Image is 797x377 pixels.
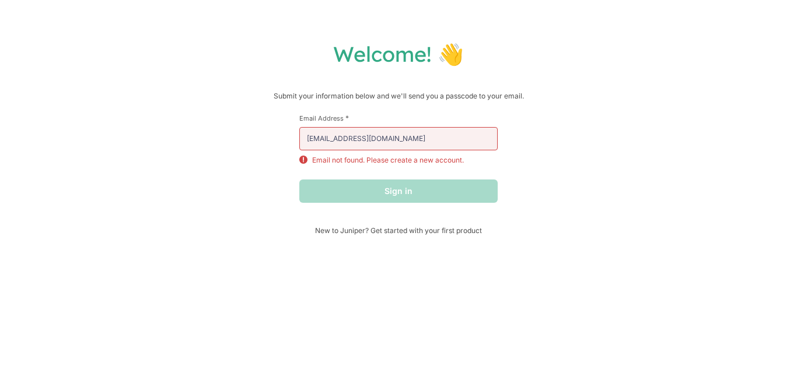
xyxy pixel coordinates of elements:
input: email@example.com [299,127,498,150]
label: Email Address [299,114,498,122]
p: Email not found. Please create a new account. [312,155,464,165]
h1: Welcome! 👋 [12,41,785,67]
p: Submit your information below and we'll send you a passcode to your email. [12,90,785,102]
span: This field is required. [345,114,349,122]
span: New to Juniper? Get started with your first product [299,226,498,235]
